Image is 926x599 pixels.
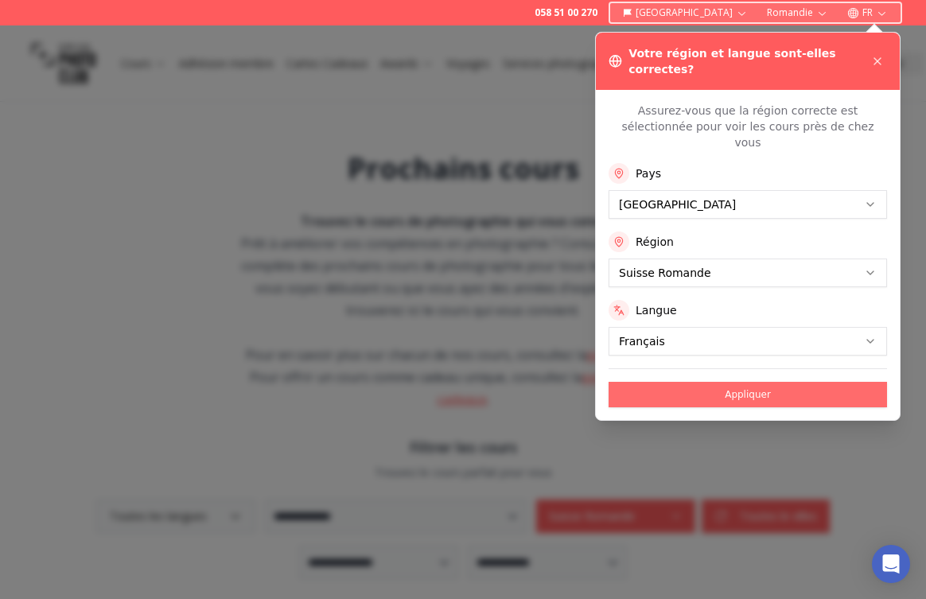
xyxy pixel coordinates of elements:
[609,382,887,407] button: Appliquer
[636,234,674,250] label: Région
[535,6,597,19] a: 058 51 00 270
[761,3,835,22] button: Romandie
[609,103,887,150] p: Assurez-vous que la région correcte est sélectionnée pour voir les cours près de chez vous
[636,302,677,318] label: Langue
[872,545,910,583] div: Open Intercom Messenger
[841,3,894,22] button: FR
[636,165,661,181] label: Pays
[617,3,754,22] button: [GEOGRAPHIC_DATA]
[628,45,868,77] h3: Votre région et langue sont-elles correctes?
